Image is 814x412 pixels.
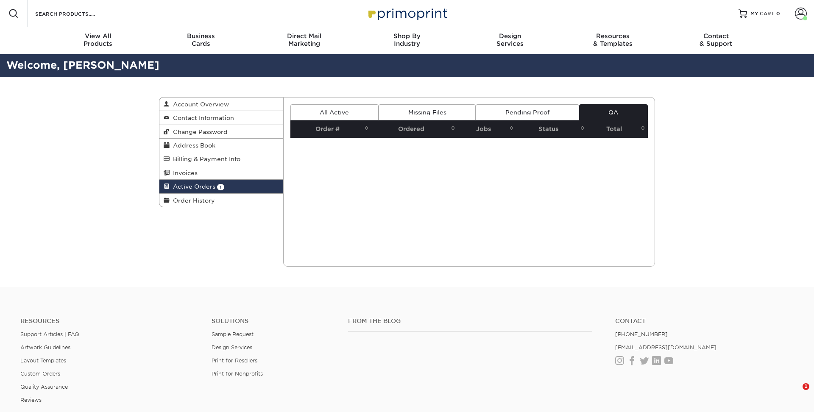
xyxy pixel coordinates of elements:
[212,344,252,351] a: Design Services
[615,344,716,351] a: [EMAIL_ADDRESS][DOMAIN_NAME]
[170,156,240,162] span: Billing & Payment Info
[371,120,458,138] th: Ordered
[212,331,254,337] a: Sample Request
[159,97,283,111] a: Account Overview
[47,32,150,40] span: View All
[587,120,648,138] th: Total
[561,32,664,40] span: Resources
[458,120,516,138] th: Jobs
[458,27,561,54] a: DesignServices
[458,32,561,40] span: Design
[150,27,253,54] a: BusinessCards
[356,32,459,40] span: Shop By
[170,101,229,108] span: Account Overview
[615,331,668,337] a: [PHONE_NUMBER]
[290,104,379,120] a: All Active
[664,32,767,40] span: Contact
[150,32,253,47] div: Cards
[20,331,79,337] a: Support Articles | FAQ
[170,128,228,135] span: Change Password
[253,32,356,47] div: Marketing
[170,197,215,204] span: Order History
[664,27,767,54] a: Contact& Support
[664,32,767,47] div: & Support
[159,166,283,180] a: Invoices
[776,11,780,17] span: 0
[750,10,775,17] span: MY CART
[217,184,224,190] span: 1
[356,32,459,47] div: Industry
[356,27,459,54] a: Shop ByIndustry
[615,317,794,325] a: Contact
[170,142,215,149] span: Address Book
[785,383,806,404] iframe: Intercom live chat
[365,4,449,22] img: Primoprint
[212,370,263,377] a: Print for Nonprofits
[476,104,579,120] a: Pending Proof
[159,180,283,193] a: Active Orders 1
[20,370,60,377] a: Custom Orders
[458,32,561,47] div: Services
[20,344,70,351] a: Artwork Guidelines
[579,104,648,120] a: QA
[516,120,587,138] th: Status
[561,32,664,47] div: & Templates
[803,383,809,390] span: 1
[20,317,199,325] h4: Resources
[159,111,283,125] a: Contact Information
[290,120,371,138] th: Order #
[379,104,476,120] a: Missing Files
[253,27,356,54] a: Direct MailMarketing
[20,357,66,364] a: Layout Templates
[170,183,215,190] span: Active Orders
[159,194,283,207] a: Order History
[212,357,257,364] a: Print for Resellers
[159,152,283,166] a: Billing & Payment Info
[47,27,150,54] a: View AllProducts
[34,8,117,19] input: SEARCH PRODUCTS.....
[561,27,664,54] a: Resources& Templates
[170,170,198,176] span: Invoices
[212,317,335,325] h4: Solutions
[253,32,356,40] span: Direct Mail
[170,114,234,121] span: Contact Information
[348,317,593,325] h4: From the Blog
[47,32,150,47] div: Products
[150,32,253,40] span: Business
[159,125,283,139] a: Change Password
[159,139,283,152] a: Address Book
